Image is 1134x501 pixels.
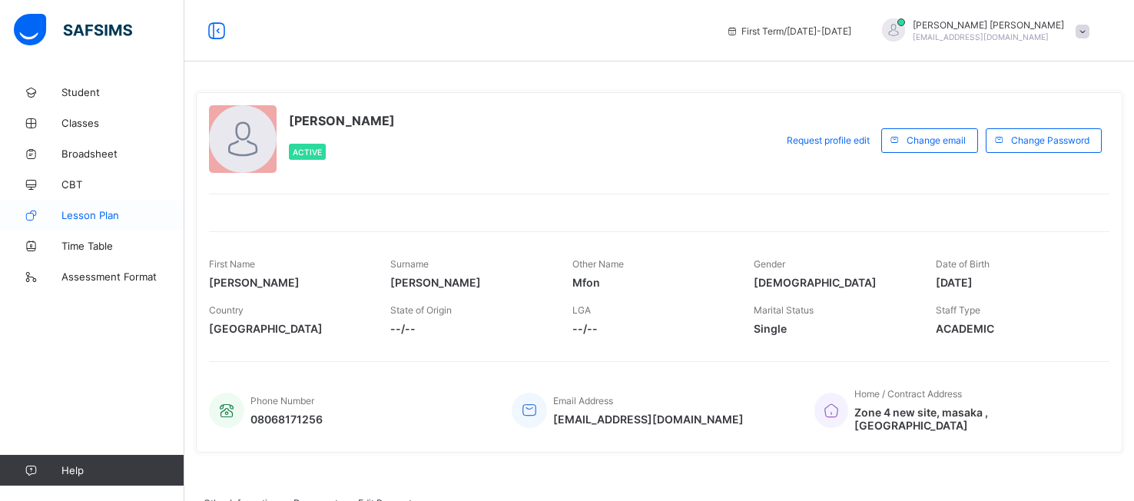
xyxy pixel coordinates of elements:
[572,258,624,270] span: Other Name
[867,18,1097,44] div: Emmanuel Charles
[754,304,814,316] span: Marital Status
[250,395,314,406] span: Phone Number
[1011,134,1089,146] span: Change Password
[61,270,184,283] span: Assessment Format
[14,14,132,46] img: safsims
[572,276,731,289] span: Mfon
[61,86,184,98] span: Student
[572,322,731,335] span: --/--
[61,178,184,191] span: CBT
[936,276,1094,289] span: [DATE]
[61,117,184,129] span: Classes
[913,19,1064,31] span: [PERSON_NAME] [PERSON_NAME]
[787,134,870,146] span: Request profile edit
[390,258,429,270] span: Surname
[553,395,613,406] span: Email Address
[553,413,744,426] span: [EMAIL_ADDRESS][DOMAIN_NAME]
[209,258,255,270] span: First Name
[209,276,367,289] span: [PERSON_NAME]
[61,240,184,252] span: Time Table
[913,32,1049,41] span: [EMAIL_ADDRESS][DOMAIN_NAME]
[390,276,549,289] span: [PERSON_NAME]
[854,406,1094,432] span: Zone 4 new site, masaka , [GEOGRAPHIC_DATA]
[390,322,549,335] span: --/--
[936,322,1094,335] span: ACADEMIC
[754,322,912,335] span: Single
[726,25,851,37] span: session/term information
[289,113,395,128] span: [PERSON_NAME]
[250,413,323,426] span: 08068171256
[61,148,184,160] span: Broadsheet
[936,258,990,270] span: Date of Birth
[209,322,367,335] span: [GEOGRAPHIC_DATA]
[209,304,244,316] span: Country
[293,148,322,157] span: Active
[61,209,184,221] span: Lesson Plan
[61,464,184,476] span: Help
[907,134,966,146] span: Change email
[754,276,912,289] span: [DEMOGRAPHIC_DATA]
[572,304,591,316] span: LGA
[754,258,785,270] span: Gender
[854,388,962,400] span: Home / Contract Address
[390,304,452,316] span: State of Origin
[936,304,980,316] span: Staff Type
